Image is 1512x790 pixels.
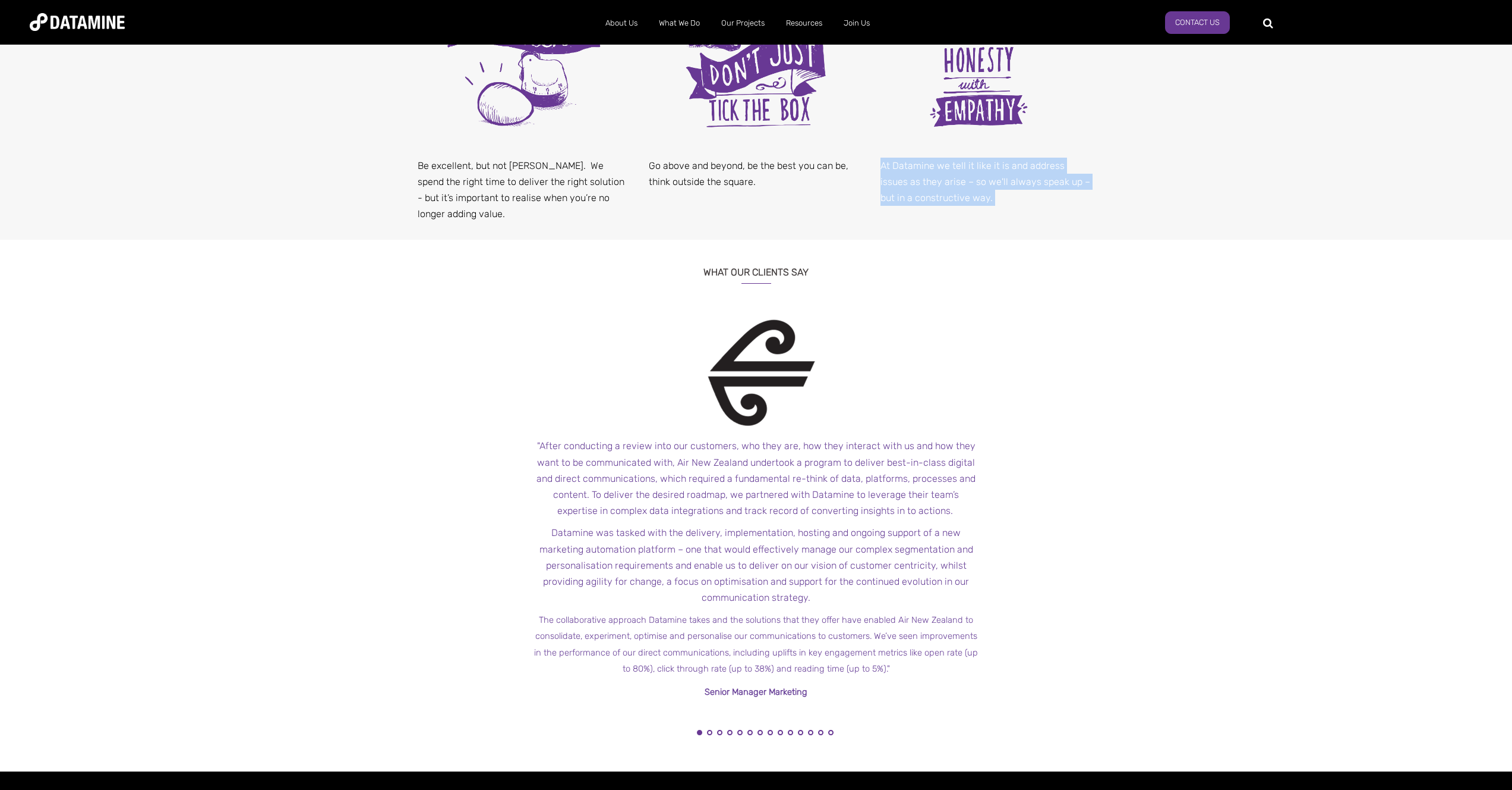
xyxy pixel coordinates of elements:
button: 1 [697,730,702,735]
p: At Datamine we tell it like it is and address issues as they arise – so we'll always speak up – b... [880,158,1094,206]
button: 14 [828,730,834,735]
p: Be excellent, but not [PERSON_NAME]. We spend the right time to deliver the right solution - but ... [418,158,632,222]
img: Datamine [30,13,125,31]
button: 4 [727,730,733,735]
button: 8 [768,730,773,735]
a: Our Projects [711,8,775,39]
a: About Us [595,8,648,39]
p: Go above and beyond, be the best you can be, think outside the square. [649,158,863,190]
span: Datamine was tasked with the delivery, implementation, hosting and ongoing support of a new marke... [539,527,973,603]
button: 7 [757,730,763,735]
button: 12 [808,730,813,735]
span: The collaborative approach Datamine takes and the solutions that they offer have enabled Air New ... [534,615,978,674]
button: 10 [788,730,793,735]
a: What We Do [648,8,711,39]
h3: What Our Clients Say [409,252,1104,284]
span: After conducting a review into our customers, who they are, how they interact with us and how the... [536,440,976,516]
span: " [537,440,539,452]
button: 5 [737,730,743,735]
img: Air New Zealand [690,314,823,432]
a: Resources [775,8,833,39]
button: 2 [707,730,712,735]
button: 3 [717,730,722,735]
button: 9 [778,730,783,735]
a: Contact Us [1165,11,1230,34]
button: 6 [747,730,753,735]
a: Join Us [833,8,880,39]
button: 11 [798,730,803,735]
span: Senior Manager Marketing [705,686,807,697]
button: 13 [818,730,823,735]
